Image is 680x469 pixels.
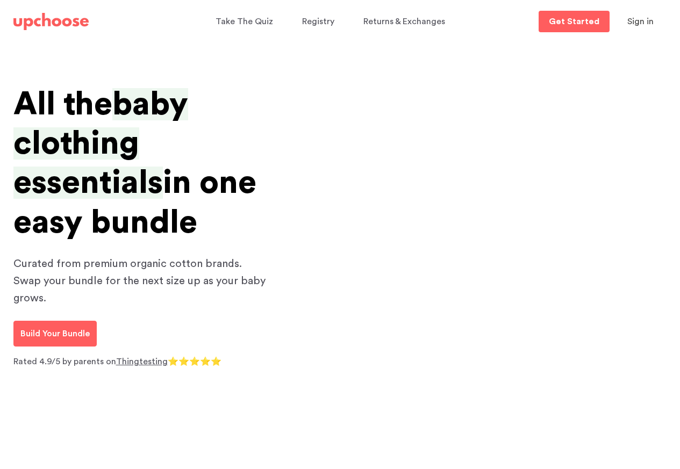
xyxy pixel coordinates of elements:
[13,11,89,33] a: UpChoose
[13,357,116,366] span: Rated 4.9/5 by parents on
[13,88,188,199] span: baby clothing essentials
[539,11,610,32] a: Get Started
[13,321,97,347] a: Build Your Bundle
[13,255,271,307] p: Curated from premium organic cotton brands. Swap your bundle for the next size up as your baby gr...
[116,357,168,366] a: Thingtesting
[13,167,256,238] span: in one easy bundle
[363,17,445,26] span: Returns & Exchanges
[20,327,90,340] p: Build Your Bundle
[13,88,112,120] span: All the
[216,11,276,32] a: Take The Quiz
[168,357,221,366] span: ⭐⭐⭐⭐⭐
[302,11,338,32] a: Registry
[216,17,273,26] span: Take The Quiz
[627,17,654,26] span: Sign in
[549,17,599,26] p: Get Started
[13,13,89,30] img: UpChoose
[302,17,334,26] span: Registry
[363,11,448,32] a: Returns & Exchanges
[614,11,667,32] button: Sign in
